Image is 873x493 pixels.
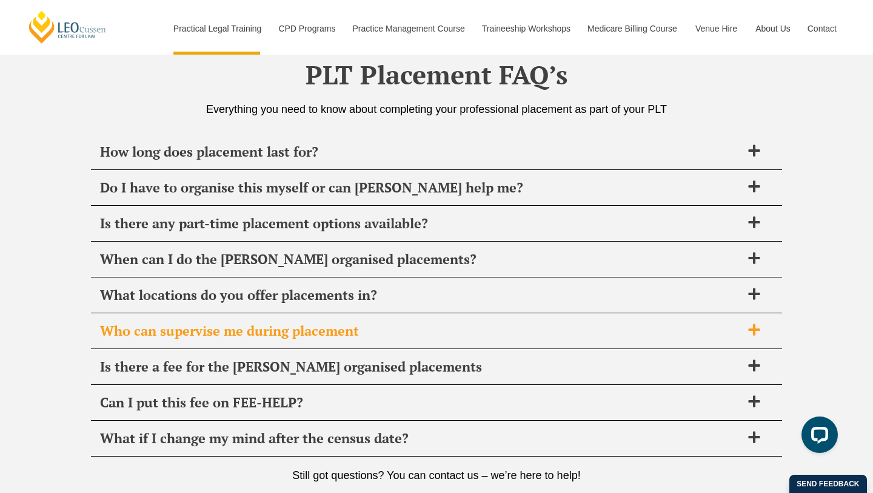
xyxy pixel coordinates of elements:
p: Still got questions? You can contact us – we’re here to help! [91,469,782,482]
span: Do I have to organise this myself or can [PERSON_NAME] help me? [100,179,741,196]
span: Everything you need to know about completing your professional placement as part of your PLT [206,103,667,115]
a: Medicare Billing Course [578,2,686,55]
span: Is there any part-time placement options available? [100,215,741,232]
span: Can I put this fee on FEE-HELP? [100,394,741,411]
a: Traineeship Workshops [473,2,578,55]
h2: PLT Placement FAQ’s [91,59,782,90]
a: [PERSON_NAME] Centre for Law [27,10,108,44]
a: Contact [798,2,846,55]
a: CPD Programs [269,2,343,55]
span: How long does placement last for? [100,143,741,160]
a: Practical Legal Training [164,2,270,55]
a: Venue Hire [686,2,746,55]
span: What if I change my mind after the census date? [100,430,741,447]
iframe: LiveChat chat widget [792,412,843,463]
span: Is there a fee for the [PERSON_NAME] organised placements [100,358,741,375]
a: Practice Management Course [344,2,473,55]
span: What locations do you offer placements in? [100,287,741,304]
a: About Us [746,2,798,55]
span: Who can supervise me during placement [100,322,741,339]
span: When can I do the [PERSON_NAME] organised placements? [100,251,741,268]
